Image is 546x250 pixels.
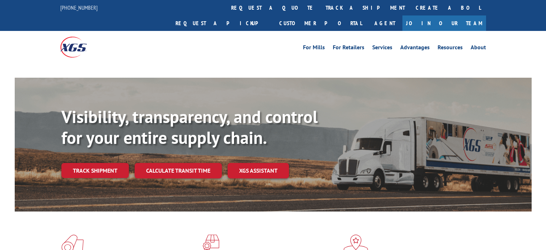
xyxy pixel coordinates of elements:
a: About [471,45,486,53]
a: Agent [367,15,402,31]
a: [PHONE_NUMBER] [60,4,98,11]
b: Visibility, transparency, and control for your entire supply chain. [61,105,318,149]
a: XGS ASSISTANT [228,163,289,178]
a: Resources [438,45,463,53]
a: Customer Portal [274,15,367,31]
a: Request a pickup [170,15,274,31]
a: For Mills [303,45,325,53]
a: Advantages [400,45,430,53]
a: Track shipment [61,163,129,178]
a: For Retailers [333,45,364,53]
a: Calculate transit time [135,163,222,178]
a: Join Our Team [402,15,486,31]
a: Services [372,45,392,53]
